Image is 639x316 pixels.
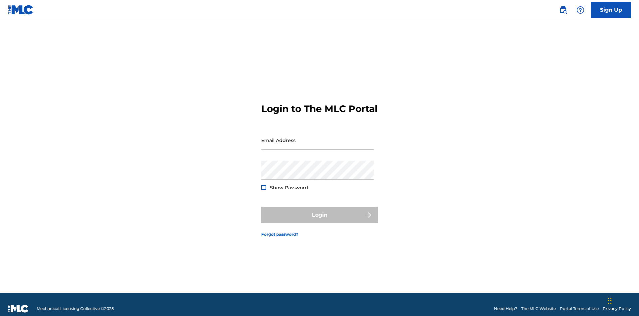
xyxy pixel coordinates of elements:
[603,306,631,312] a: Privacy Policy
[606,284,639,316] iframe: Chat Widget
[494,306,517,312] a: Need Help?
[560,306,599,312] a: Portal Terms of Use
[521,306,556,312] a: The MLC Website
[261,231,298,237] a: Forgot password?
[270,185,308,191] span: Show Password
[608,291,612,311] div: Drag
[574,3,587,17] div: Help
[8,5,34,15] img: MLC Logo
[559,6,567,14] img: search
[261,103,377,115] h3: Login to The MLC Portal
[556,3,570,17] a: Public Search
[8,305,29,313] img: logo
[37,306,114,312] span: Mechanical Licensing Collective © 2025
[591,2,631,18] a: Sign Up
[576,6,584,14] img: help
